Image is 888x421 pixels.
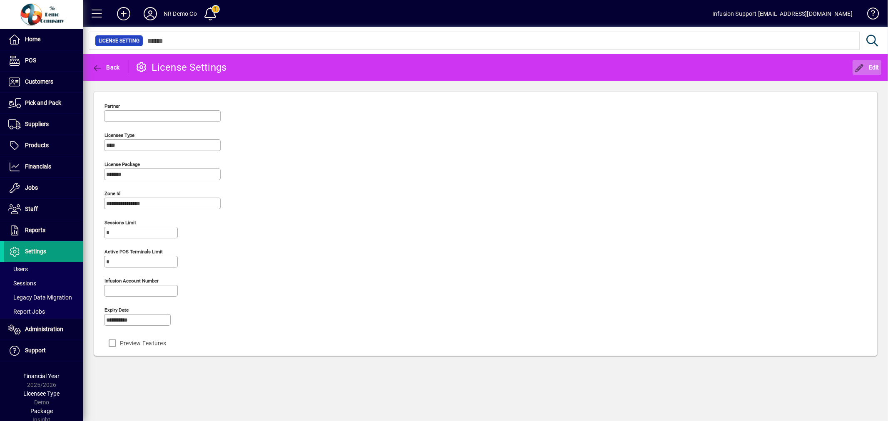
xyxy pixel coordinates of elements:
div: Infusion Support [EMAIL_ADDRESS][DOMAIN_NAME] [712,7,853,20]
span: Staff [25,206,38,212]
span: Suppliers [25,121,49,127]
mat-label: Active POS Terminals Limit [104,249,163,255]
span: Edit [855,64,880,71]
span: Reports [25,227,45,233]
span: Administration [25,326,63,332]
mat-label: License Package [104,161,140,167]
span: Report Jobs [8,308,45,315]
a: Home [4,29,83,50]
span: Package [30,408,53,414]
span: Customers [25,78,53,85]
a: Report Jobs [4,305,83,319]
span: Legacy Data Migration [8,294,72,301]
div: NR Demo Co [164,7,197,20]
span: License Setting [99,37,139,45]
a: Legacy Data Migration [4,290,83,305]
span: Settings [25,248,46,255]
a: Pick and Pack [4,93,83,114]
a: Financials [4,156,83,177]
a: Reports [4,220,83,241]
a: Products [4,135,83,156]
mat-label: Partner [104,103,120,109]
a: POS [4,50,83,71]
span: Back [92,64,120,71]
a: Support [4,340,83,361]
span: Home [25,36,40,42]
span: Licensee Type [24,390,60,397]
span: Pick and Pack [25,99,61,106]
span: Financials [25,163,51,170]
a: Jobs [4,178,83,198]
mat-label: Zone Id [104,191,121,196]
span: POS [25,57,36,64]
div: License Settings [135,61,227,74]
a: Knowledge Base [861,2,878,29]
span: Support [25,347,46,354]
app-page-header-button: Back [83,60,129,75]
button: Back [90,60,122,75]
span: Jobs [25,184,38,191]
mat-label: Infusion account number [104,278,159,284]
button: Add [110,6,137,21]
a: Customers [4,72,83,92]
button: Edit [853,60,882,75]
span: Products [25,142,49,149]
a: Suppliers [4,114,83,135]
button: Profile [137,6,164,21]
mat-label: Sessions Limit [104,220,136,225]
a: Staff [4,199,83,220]
a: Administration [4,319,83,340]
mat-label: Expiry date [104,307,129,313]
span: Users [8,266,28,272]
a: Sessions [4,276,83,290]
span: Financial Year [24,373,60,379]
a: Users [4,262,83,276]
mat-label: Licensee Type [104,132,134,138]
span: Sessions [8,280,36,287]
